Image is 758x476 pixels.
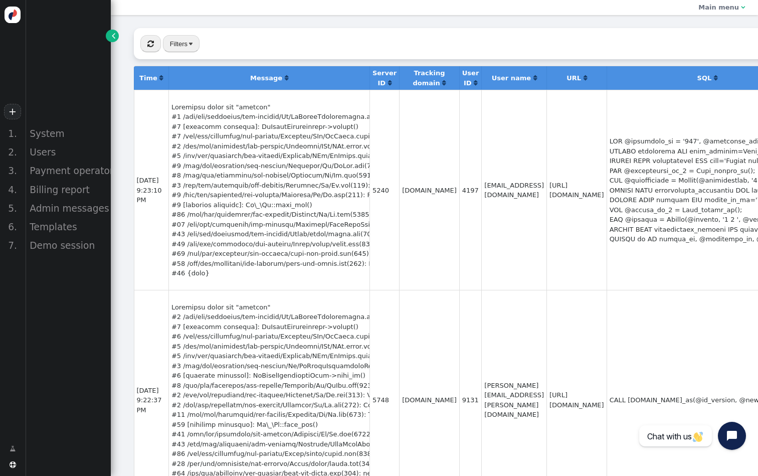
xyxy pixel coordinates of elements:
[147,40,154,48] span: 
[285,75,288,81] span: Click to sort
[413,69,445,87] b: Tracking domain
[112,31,115,41] span: 
[10,461,16,468] span: 
[5,7,21,23] img: logo-icon.svg
[106,30,118,42] a: 
[25,162,111,180] div: Payment operators
[492,74,531,82] b: User name
[4,104,21,119] a: +
[139,74,157,82] b: Time
[25,181,111,199] div: Billing report
[285,74,288,82] a: 
[546,90,607,290] td: [URL][DOMAIN_NAME]
[474,79,477,87] a: 
[137,177,162,204] span: [DATE] 9:23:10 PM
[25,236,111,255] div: Demo session
[481,90,546,290] td: [EMAIL_ADDRESS][DOMAIN_NAME]
[697,74,712,82] b: SQL
[3,440,22,457] a: 
[388,80,392,86] span: Click to sort
[10,444,16,454] span: 
[584,75,587,81] span: Click to sort
[533,74,537,82] a: 
[25,143,111,162] div: Users
[566,74,581,82] b: URL
[25,124,111,143] div: System
[189,43,193,45] img: trigger_black.png
[163,35,200,52] button: Filters
[388,79,392,87] a: 
[459,90,482,290] td: 4197
[171,102,367,278] div: Loremipsu dolor sit "ametcon" #1 /adi/eli/seddoeius/tem-incidid/Ut/LaBoreeTdoloremagna.aliqu.eni(...
[159,74,163,82] a: 
[474,80,477,86] span: Click to sort
[698,4,739,11] b: Main menu
[584,74,587,82] a: 
[159,75,163,81] span: Click to sort
[25,199,111,218] div: Admin messages
[250,74,282,82] b: Message
[140,35,161,52] button: 
[462,69,479,87] b: User ID
[369,90,399,290] td: 5240
[741,4,745,11] span: 
[442,80,446,86] span: Click to sort
[714,74,717,82] a: 
[372,69,397,87] b: Server ID
[399,90,459,290] td: [DOMAIN_NAME]
[25,218,111,236] div: Templates
[714,75,717,81] span: Click to sort
[533,75,537,81] span: Click to sort
[442,79,446,87] a: 
[137,387,162,414] span: [DATE] 9:22:37 PM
